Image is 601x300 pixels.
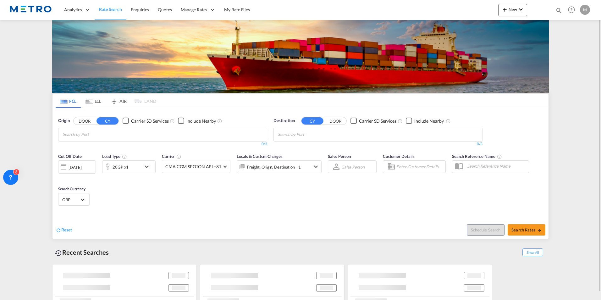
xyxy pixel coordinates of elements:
span: Search Reference Name [452,154,502,159]
span: Rate Search [99,7,122,12]
md-icon: Unchecked: Search for CY (Container Yard) services for all selected carriers.Checked : Search for... [170,119,175,124]
md-icon: icon-airplane [110,97,118,102]
span: CMA CGM SPOTON API +81 [165,164,221,170]
div: 0/3 [58,142,267,147]
img: 25181f208a6c11efa6aa1bf80d4cef53.png [9,3,52,17]
md-icon: icon-chevron-down [312,163,320,170]
div: Help [566,4,580,16]
span: Carrier [162,154,181,159]
md-chips-wrap: Chips container with autocompletion. Enter the text area, type text to search, and then use the u... [277,128,340,140]
div: Include Nearby [186,118,216,124]
div: Include Nearby [414,118,444,124]
button: icon-plus 400-fgNewicon-chevron-down [499,4,527,16]
input: Chips input. [63,130,122,140]
md-select: Sales Person [341,162,365,171]
button: CY [96,117,119,125]
md-icon: Unchecked: Ignores neighbouring ports when fetching rates.Checked : Includes neighbouring ports w... [446,119,451,124]
span: Help [566,4,577,15]
span: Origin [58,118,69,124]
div: OriginDOOR CY Checkbox No InkUnchecked: Search for CY (Container Yard) services for all selected ... [52,108,549,239]
span: Analytics [64,7,82,13]
button: CY [301,117,323,125]
md-icon: icon-chevron-down [517,6,525,13]
span: Search Currency [58,186,85,191]
button: DOOR [74,117,96,125]
div: Recent Searches [52,245,111,259]
md-checkbox: Checkbox No Ink [178,118,216,124]
md-checkbox: Checkbox No Ink [406,118,444,124]
img: LCL+%26+FCL+BACKGROUND.png [52,20,549,93]
md-select: Select Currency: £ GBPUnited Kingdom Pound [62,195,86,204]
md-icon: Unchecked: Search for CY (Container Yard) services for all selected carriers.Checked : Search for... [398,119,403,124]
span: Sales Person [328,154,351,159]
md-icon: icon-magnify [555,7,562,14]
div: Freight Origin Destination Factory Stuffing [247,163,301,171]
input: Enter Customer Details [396,162,444,171]
button: DOOR [324,117,346,125]
span: Search Rates [511,227,542,232]
span: Reset [61,227,72,232]
md-icon: icon-chevron-down [143,163,154,170]
button: Note: By default Schedule search will only considerorigin ports, destination ports and cut off da... [467,224,505,236]
span: Show All [522,248,543,256]
md-checkbox: Checkbox No Ink [123,118,168,124]
span: GBP [62,197,80,203]
md-pagination-wrapper: Use the left and right arrow keys to navigate between tabs [56,94,156,108]
div: [DATE] [69,164,81,170]
md-icon: The selected Trucker/Carrierwill be displayed in the rate results If the rates are from another f... [176,154,181,159]
md-checkbox: Checkbox No Ink [350,118,396,124]
span: Cut Off Date [58,154,82,159]
md-datepicker: Select [58,173,63,181]
div: 0/3 [273,142,482,147]
span: Load Type [102,154,127,159]
div: Freight Origin Destination Factory Stuffingicon-chevron-down [237,160,322,173]
md-tab-item: AIR [106,94,131,108]
div: Carrier SD Services [359,118,396,124]
md-icon: icon-arrow-right [537,228,542,233]
div: icon-magnify [555,7,562,16]
button: Search Ratesicon-arrow-right [508,224,545,236]
span: Enquiries [131,7,149,12]
span: Locals & Custom Charges [237,154,283,159]
div: icon-refreshReset [56,227,72,234]
span: Manage Rates [181,7,207,13]
md-icon: icon-refresh [56,227,61,233]
div: 20GP x1icon-chevron-down [102,160,156,173]
span: New [501,7,525,12]
md-icon: Unchecked: Ignores neighbouring ports when fetching rates.Checked : Includes neighbouring ports w... [217,119,222,124]
div: M [580,5,590,15]
span: Destination [273,118,295,124]
md-tab-item: LCL [81,94,106,108]
md-icon: icon-backup-restore [55,249,62,257]
div: Carrier SD Services [131,118,168,124]
md-icon: icon-plus 400-fg [501,6,509,13]
span: My Rate Files [224,7,250,12]
div: 20GP x1 [113,163,129,171]
div: [DATE] [58,160,96,174]
md-icon: Your search will be saved by the below given name [497,154,502,159]
md-chips-wrap: Chips container with autocompletion. Enter the text area, type text to search, and then use the u... [62,128,125,140]
span: Quotes [158,7,172,12]
input: Search Reference Name [464,161,529,171]
md-tab-item: FCL [56,94,81,108]
md-icon: icon-information-outline [122,154,127,159]
input: Chips input. [278,130,338,140]
span: Customer Details [383,154,415,159]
